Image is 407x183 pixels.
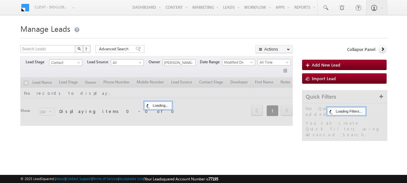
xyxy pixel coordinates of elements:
span: © 2025 LeadSquared | | | | | [20,176,218,182]
button: ? [83,45,91,53]
span: ? [85,46,88,52]
span: Client - indglobal2 (77195) [35,4,69,10]
span: Lead Stage [26,59,49,65]
span: Contact [50,60,80,66]
span: Advanced Search [99,46,130,52]
a: Acceptable Use [119,177,143,181]
a: Terms of Service [93,177,118,181]
input: Type to Search [163,59,196,66]
span: Collapse Panel [347,46,375,52]
span: 77195 [209,177,218,181]
a: All [111,59,144,66]
div: Loading... [144,102,172,109]
span: All [111,60,142,66]
span: Your Leadsquared Account Number is [144,177,218,181]
span: Add New Lead [312,62,340,67]
div: Loading Filters... [327,107,366,115]
span: Modified On [222,59,253,65]
span: Lead Source [87,59,111,65]
a: Modified On [222,59,255,66]
a: Contact Support [66,177,92,181]
span: Date Range [200,59,222,65]
span: Manage Leads [20,23,70,34]
a: Contact [49,59,82,66]
img: Search [77,47,81,50]
a: Show All Items [187,60,195,66]
a: All Time [258,59,291,66]
button: Actions [255,45,293,53]
span: All Time [258,59,289,65]
span: Owner [149,59,163,65]
span: Import Lead [312,76,336,81]
a: About [56,177,65,181]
